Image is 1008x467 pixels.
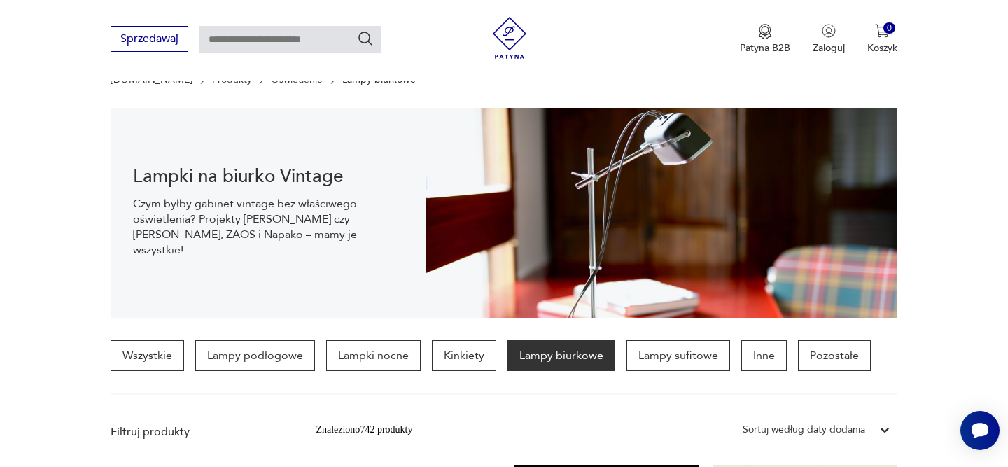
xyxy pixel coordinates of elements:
img: 59de657ae7cec28172f985f34cc39cd0.jpg [426,108,897,318]
img: Ikona medalu [758,24,772,39]
p: Zaloguj [813,41,845,55]
a: [DOMAIN_NAME] [111,74,192,85]
img: Patyna - sklep z meblami i dekoracjami vintage [489,17,531,59]
img: Ikonka użytkownika [822,24,836,38]
h1: Lampki na biurko Vintage [133,168,402,185]
div: Sortuj według daty dodania [743,422,865,438]
button: Sprzedawaj [111,26,188,52]
a: Ikona medaluPatyna B2B [740,24,790,55]
p: Patyna B2B [740,41,790,55]
button: Szukaj [357,30,374,47]
a: Inne [741,340,787,371]
a: Oświetlenie [271,74,323,85]
a: Sprzedawaj [111,35,188,45]
a: Lampy podłogowe [195,340,315,371]
button: Patyna B2B [740,24,790,55]
a: Lampy biurkowe [507,340,615,371]
a: Kinkiety [432,340,496,371]
button: 0Koszyk [867,24,897,55]
a: Lampki nocne [326,340,421,371]
iframe: Smartsupp widget button [960,411,1000,450]
img: Ikona koszyka [875,24,889,38]
div: 0 [883,22,895,34]
p: Czym byłby gabinet vintage bez właściwego oświetlenia? Projekty [PERSON_NAME] czy [PERSON_NAME], ... [133,196,402,258]
a: Wszystkie [111,340,184,371]
a: Pozostałe [798,340,871,371]
div: Znaleziono 742 produkty [316,422,412,438]
p: Koszyk [867,41,897,55]
button: Zaloguj [813,24,845,55]
a: Lampy sufitowe [626,340,730,371]
p: Filtruj produkty [111,424,282,440]
p: Lampy biurkowe [342,74,416,85]
a: Produkty [212,74,252,85]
